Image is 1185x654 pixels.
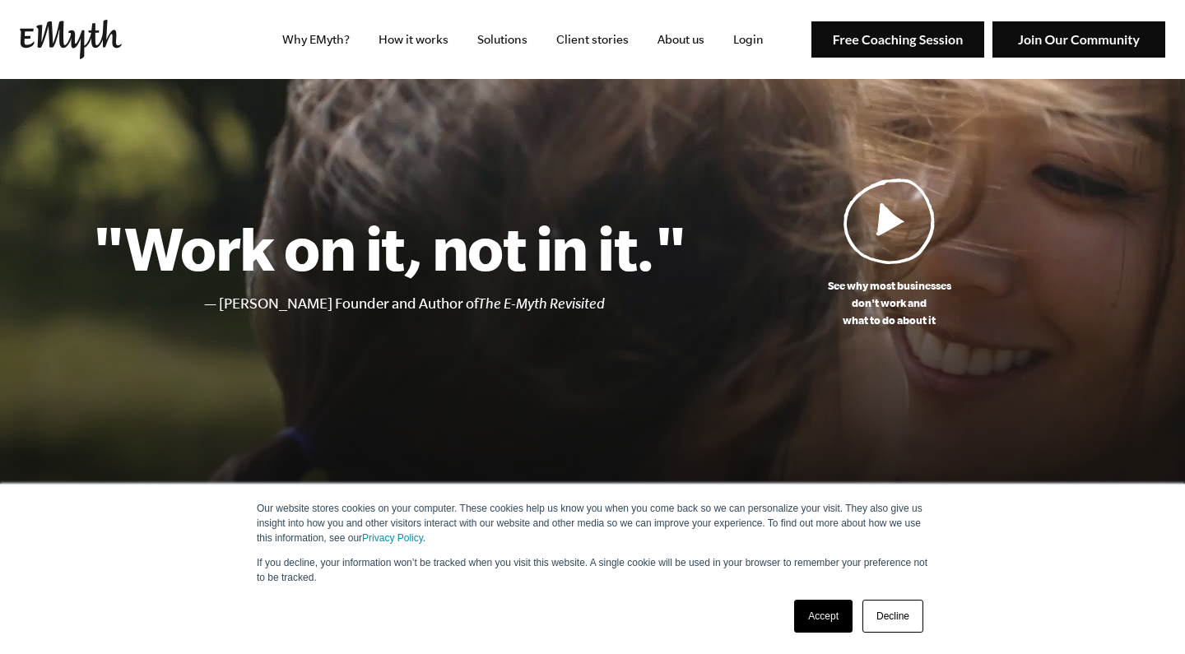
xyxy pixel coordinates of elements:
img: EMyth [20,20,122,59]
a: See why most businessesdon't work andwhat to do about it [685,178,1093,329]
p: Our website stores cookies on your computer. These cookies help us know you when you come back so... [257,501,928,545]
h1: "Work on it, not in it." [92,211,685,284]
img: Join Our Community [992,21,1165,58]
a: Decline [862,600,923,633]
iframe: Chat Widget [1103,575,1185,654]
p: If you decline, your information won’t be tracked when you visit this website. A single cookie wi... [257,555,928,585]
i: The E-Myth Revisited [478,295,605,312]
p: See why most businesses don't work and what to do about it [685,277,1093,329]
img: Free Coaching Session [811,21,984,58]
img: Play Video [843,178,936,264]
a: Privacy Policy [362,532,423,544]
li: [PERSON_NAME] Founder and Author of [219,292,685,316]
a: Accept [794,600,853,633]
